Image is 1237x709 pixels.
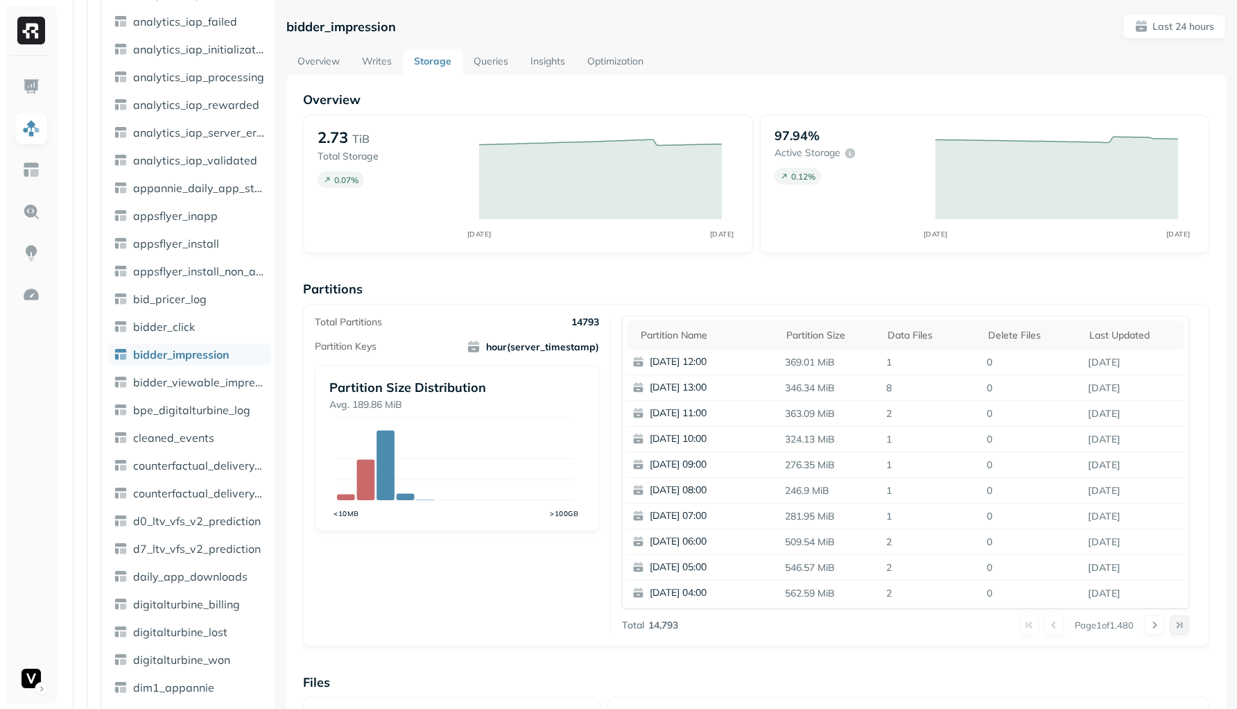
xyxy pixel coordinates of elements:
img: table [114,570,128,583]
p: 369.01 MiB [779,350,881,375]
p: [DATE] 09:00 [650,458,784,472]
p: Sep 16, 2025 [1082,530,1184,554]
a: Writes [351,50,403,75]
a: analytics_iap_failed [108,10,271,33]
a: Overview [286,50,351,75]
p: 8 [881,376,981,400]
img: table [114,542,128,556]
img: table [114,681,128,694]
span: daily_app_downloads [133,570,248,583]
p: 0 [981,402,1082,426]
tspan: <10MB [334,509,360,518]
p: 363.09 MiB [779,402,881,426]
span: dim1_appannie [133,681,214,694]
p: 0 [981,453,1082,477]
a: Storage [403,50,462,75]
img: table [114,597,128,611]
p: 246.9 MiB [779,479,881,503]
span: d7_ltv_vfs_v2_prediction [133,542,261,556]
p: 2 [881,556,981,580]
p: [DATE] 08:00 [650,484,784,497]
p: 0 [981,556,1082,580]
a: counterfactual_delivery_control [108,454,271,477]
p: Sep 16, 2025 [1082,402,1184,426]
a: Optimization [576,50,655,75]
p: 14,793 [648,619,678,632]
img: Assets [22,119,40,137]
button: [DATE] 12:00 [627,350,790,375]
span: digitalturbine_won [133,653,230,667]
img: Query Explorer [22,203,40,221]
tspan: [DATE] [709,230,734,239]
p: 1 [881,350,981,375]
a: counterfactual_delivery_control_staging [108,482,271,504]
p: 1 [881,427,981,452]
p: 0 [981,504,1082,529]
button: Last 24 hours [1123,14,1226,39]
img: table [114,403,128,417]
img: table [114,153,128,167]
p: [DATE] 05:00 [650,561,784,574]
a: dim1_appannie [108,676,271,699]
span: analytics_iap_rewarded [133,98,259,112]
p: 1 [881,479,981,503]
p: Sep 16, 2025 [1082,376,1184,400]
p: Files [303,674,1209,690]
a: bpe_digitalturbine_log [108,399,271,421]
p: Total Partitions [315,316,382,329]
p: Sep 16, 2025 [1082,479,1184,503]
button: [DATE] 10:00 [627,427,790,452]
p: 2 [881,581,981,606]
img: table [114,15,128,28]
span: hour(server_timestamp) [467,340,599,354]
img: table [114,42,128,56]
img: table [114,431,128,445]
p: [DATE] 10:00 [650,432,784,446]
img: table [114,348,128,361]
img: table [114,292,128,306]
a: analytics_iap_rewarded [108,94,271,116]
a: bid_pricer_log [108,288,271,310]
img: table [114,653,128,667]
button: [DATE] 13:00 [627,375,790,400]
a: appsflyer_install [108,232,271,255]
a: bidder_impression [108,343,271,366]
p: TiB [352,130,370,147]
a: daily_app_downloads [108,565,271,588]
tspan: [DATE] [467,230,491,239]
span: appsflyer_inapp [133,209,218,223]
p: 0 [981,376,1082,400]
img: Voodoo [21,669,41,688]
p: 0 [981,350,1082,375]
img: table [114,514,128,528]
img: table [114,459,128,472]
p: [DATE] 04:00 [650,586,784,600]
button: [DATE] 11:00 [627,401,790,426]
div: Partition name [641,329,772,342]
p: 0 [981,581,1082,606]
p: 281.95 MiB [779,504,881,529]
p: Last 24 hours [1152,20,1214,33]
span: digitalturbine_lost [133,625,227,639]
p: Overview [303,92,1209,108]
a: cleaned_events [108,427,271,449]
p: 0 [981,427,1082,452]
p: 346.34 MiB [779,376,881,400]
a: d0_ltv_vfs_v2_prediction [108,510,271,532]
span: digitalturbine_billing [133,597,240,611]
p: Sep 16, 2025 [1082,453,1184,477]
img: Asset Explorer [22,161,40,179]
a: appsflyer_inapp [108,205,271,227]
p: 0 [981,530,1082,554]
img: table [114,320,128,334]
img: table [114,181,128,195]
span: bidder_click [133,320,195,334]
img: table [114,237,128,250]
img: table [114,375,128,389]
span: cleaned_events [133,431,214,445]
span: bpe_digitalturbine_log [133,403,250,417]
img: Optimization [22,286,40,304]
p: 1 [881,453,981,477]
tspan: [DATE] [923,230,947,239]
span: counterfactual_delivery_control_staging [133,486,266,500]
